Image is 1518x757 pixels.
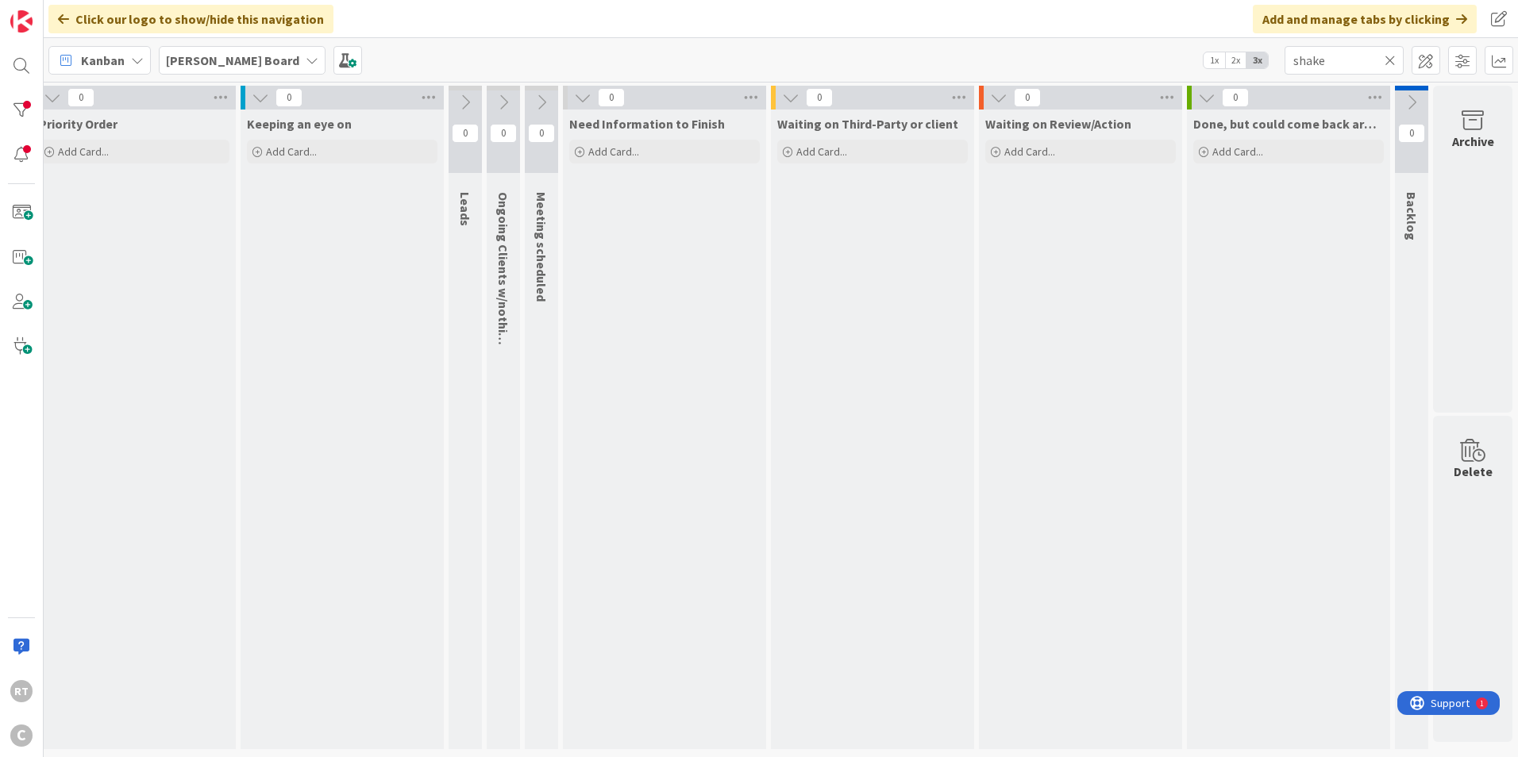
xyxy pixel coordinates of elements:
span: 2x [1225,52,1246,68]
span: 0 [1222,88,1249,107]
div: Archive [1452,132,1494,151]
span: 0 [528,124,555,143]
span: Add Card... [796,144,847,159]
span: Add Card... [588,144,639,159]
span: Kanban [81,51,125,70]
span: 0 [1398,124,1425,143]
span: Meeting scheduled [534,192,549,302]
b: [PERSON_NAME] Board [166,52,299,68]
span: 1x [1204,52,1225,68]
div: C [10,724,33,747]
span: Done, but could come back around [1193,116,1384,132]
span: Need Information to Finish [569,116,725,132]
span: Backlog [1404,192,1420,240]
div: 1 [83,6,87,19]
div: Click our logo to show/hide this navigation [48,5,333,33]
span: 3x [1246,52,1268,68]
span: 0 [806,88,833,107]
span: 0 [490,124,517,143]
span: 0 [275,88,302,107]
span: Support [33,2,72,21]
span: 0 [452,124,479,143]
input: Quick Filter... [1285,46,1404,75]
span: Ongoing Clients w/nothing ATM [495,192,511,374]
span: 0 [67,88,94,107]
span: Leads [457,192,473,226]
span: Priority Order [39,116,118,132]
img: Visit kanbanzone.com [10,10,33,33]
span: Add Card... [266,144,317,159]
span: Add Card... [1212,144,1263,159]
div: Delete [1454,462,1493,481]
span: Keeping an eye on [247,116,352,132]
span: 0 [1014,88,1041,107]
div: RT [10,680,33,702]
span: Add Card... [1004,144,1055,159]
span: Waiting on Review/Action [985,116,1131,132]
span: Waiting on Third-Party or client [777,116,958,132]
div: Add and manage tabs by clicking [1253,5,1477,33]
span: Add Card... [58,144,109,159]
span: 0 [598,88,625,107]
